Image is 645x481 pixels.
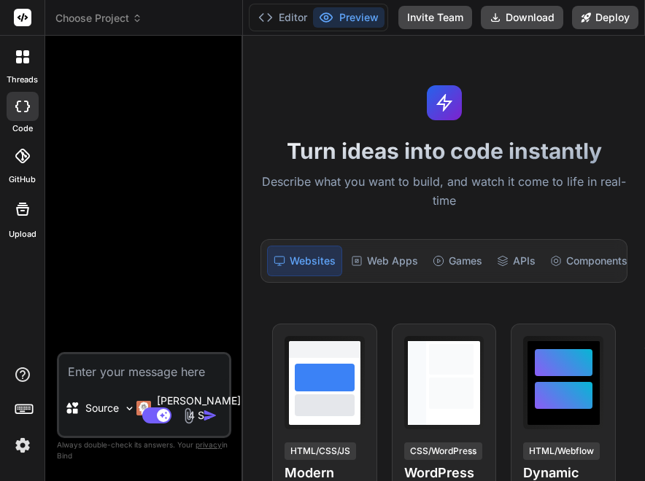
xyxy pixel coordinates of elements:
div: Games [427,246,488,276]
label: threads [7,74,38,86]
div: CSS/WordPress [404,442,482,460]
div: Components [544,246,633,276]
p: Source [85,401,119,415]
p: [PERSON_NAME] 4 S.. [157,394,241,423]
span: Choose Project [55,11,142,26]
button: Deploy [572,6,638,29]
img: Pick Models [123,402,136,415]
button: Editor [252,7,313,28]
img: Claude 4 Sonnet [136,401,151,415]
button: Preview [313,7,385,28]
div: Websites [267,246,342,276]
span: privacy [196,440,222,449]
div: HTML/CSS/JS [285,442,356,460]
img: attachment [180,407,197,424]
label: GitHub [9,173,36,186]
p: Always double-check its answers. Your in Bind [57,438,231,463]
div: Web Apps [345,246,424,276]
div: HTML/Webflow [523,442,600,460]
h1: Turn ideas into code instantly [252,138,636,164]
button: Invite Team [398,6,472,29]
div: APIs [491,246,541,276]
p: Describe what you want to build, and watch it come to life in real-time [252,173,636,210]
label: code [12,122,33,135]
label: Upload [9,228,36,240]
img: icon [203,408,217,423]
img: settings [10,433,35,458]
button: Download [481,6,563,29]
